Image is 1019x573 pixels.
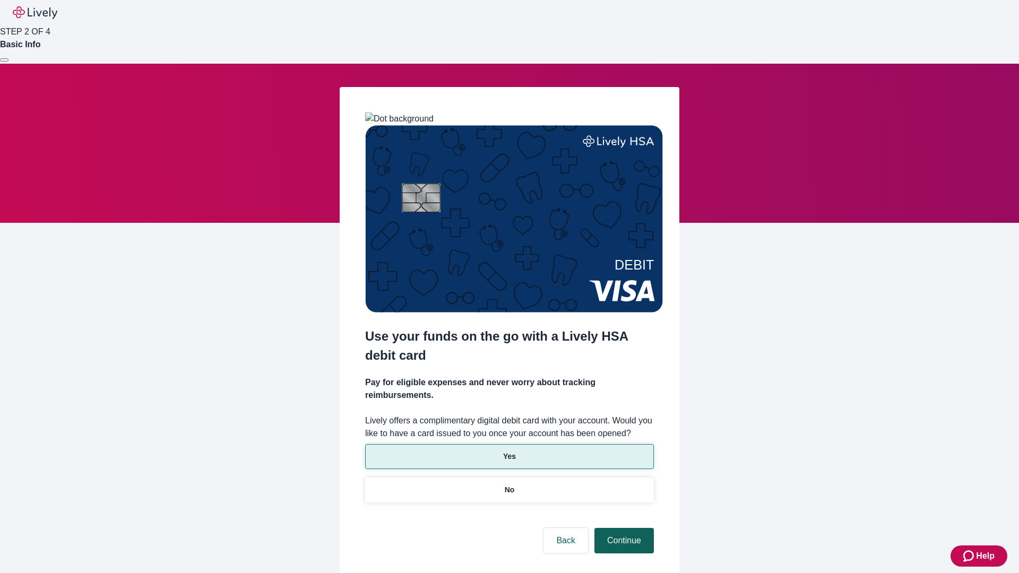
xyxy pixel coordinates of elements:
[365,125,663,312] img: Debit card
[505,484,515,496] p: No
[976,550,995,562] span: Help
[365,327,654,365] h2: Use your funds on the go with a Lively HSA debit card
[951,545,1007,567] button: Zendesk support iconHelp
[365,477,654,502] button: No
[365,444,654,469] button: Yes
[963,550,976,562] svg: Zendesk support icon
[13,6,57,19] img: Lively
[365,414,654,440] label: Lively offers a complimentary digital debit card with your account. Would you like to have a card...
[365,376,654,402] h4: Pay for eligible expenses and never worry about tracking reimbursements.
[365,112,434,125] img: Dot background
[594,528,654,553] button: Continue
[543,528,588,553] button: Back
[503,451,516,462] p: Yes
